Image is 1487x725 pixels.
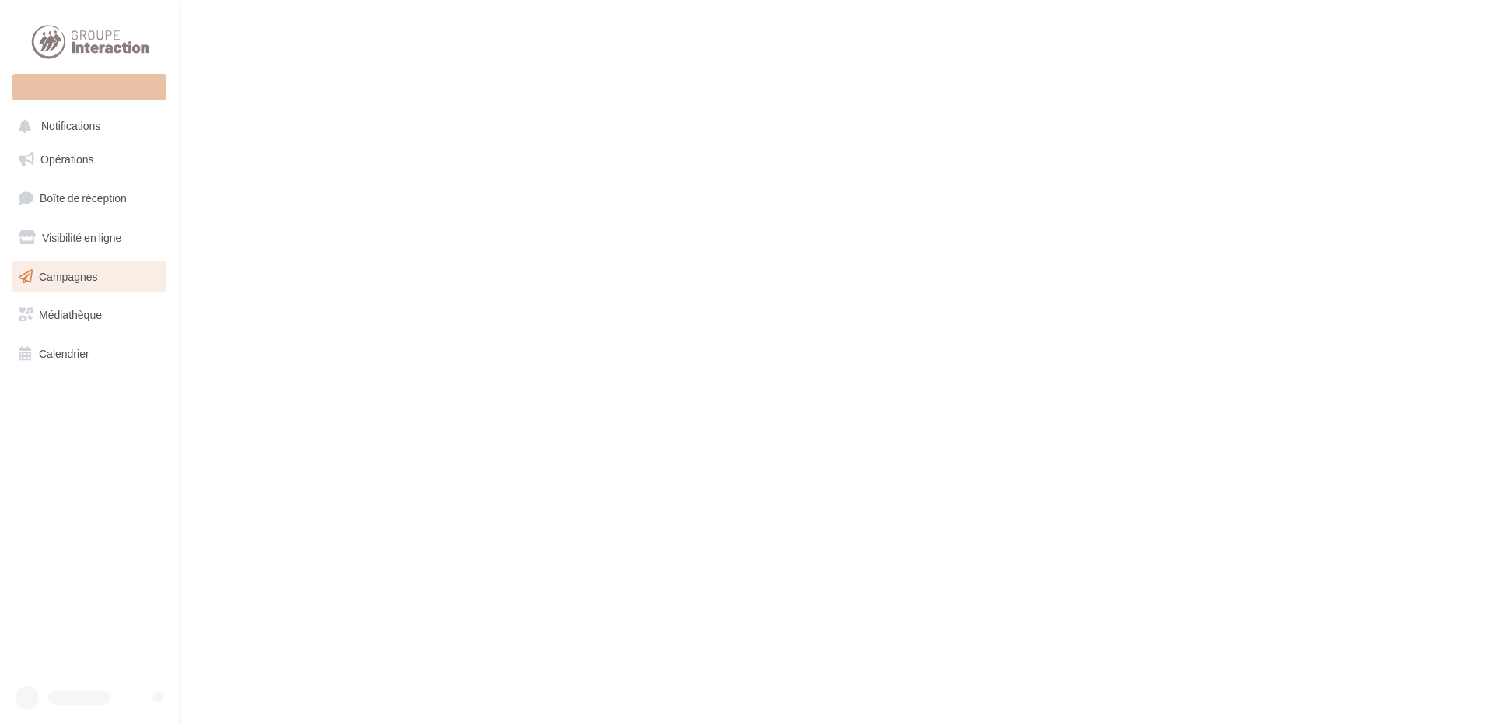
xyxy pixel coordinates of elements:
a: Visibilité en ligne [9,222,170,254]
span: Médiathèque [39,308,102,321]
a: Opérations [9,143,170,176]
span: Boîte de réception [40,191,127,205]
a: Boîte de réception [9,181,170,215]
span: Opérations [40,152,93,166]
div: Nouvelle campagne [12,74,166,100]
a: Calendrier [9,338,170,370]
a: Campagnes [9,261,170,293]
span: Notifications [41,120,100,133]
span: Campagnes [39,269,98,282]
a: Médiathèque [9,299,170,331]
span: Calendrier [39,347,89,360]
span: Visibilité en ligne [42,231,121,244]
